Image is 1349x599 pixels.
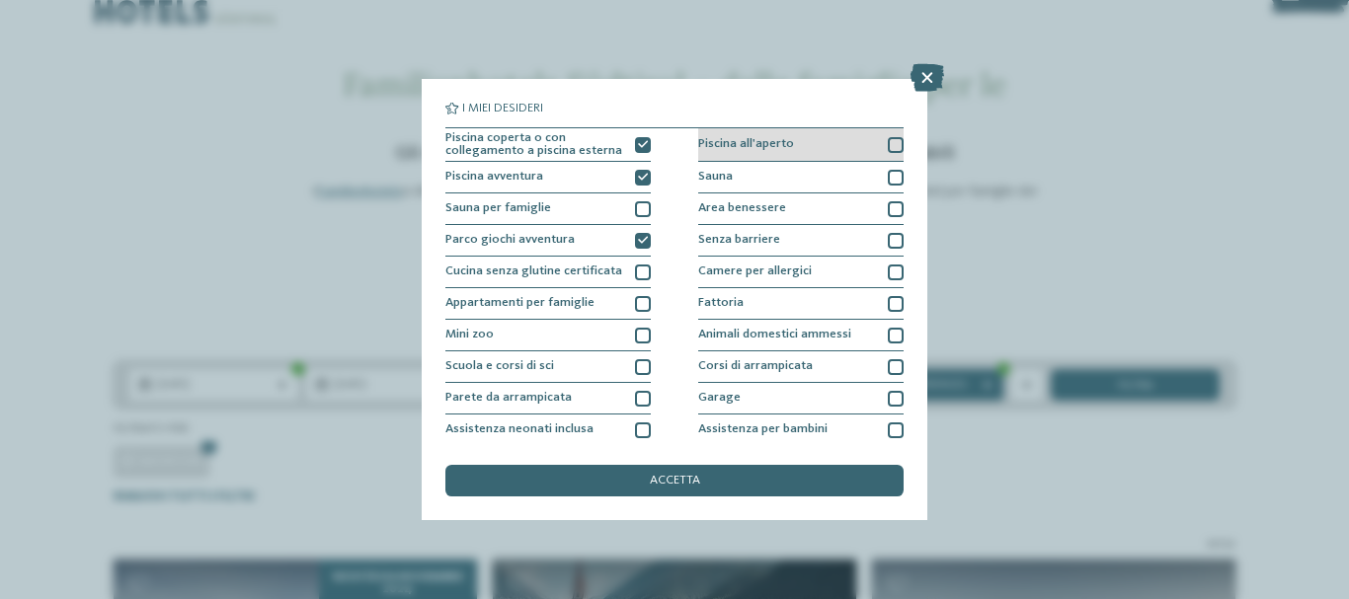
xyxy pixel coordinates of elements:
span: Appartamenti per famiglie [445,297,595,310]
span: Garage [698,392,741,405]
span: Piscina all'aperto [698,138,794,151]
span: I miei desideri [462,103,543,115]
span: Piscina avventura [445,171,543,184]
span: Camere per allergici [698,265,812,278]
span: Assistenza neonati inclusa [445,423,594,436]
span: accetta [650,475,700,487]
span: Animali domestici ammessi [698,329,851,341]
span: Corsi di arrampicata [698,360,813,373]
span: Senza barriere [698,234,780,247]
span: Sauna per famiglie [445,202,551,215]
span: Cucina senza glutine certificata [445,265,622,278]
span: Piscina coperta o con collegamento a piscina esterna [445,132,623,158]
span: Parete da arrampicata [445,392,572,405]
span: Scuola e corsi di sci [445,360,554,373]
span: Mini zoo [445,329,494,341]
span: Fattoria [698,297,744,310]
span: Parco giochi avventura [445,234,575,247]
span: Sauna [698,171,733,184]
span: Area benessere [698,202,786,215]
span: Assistenza per bambini [698,423,828,436]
